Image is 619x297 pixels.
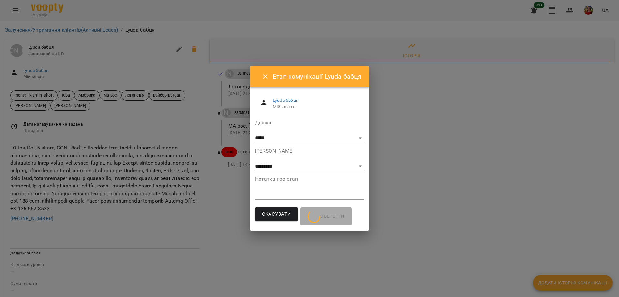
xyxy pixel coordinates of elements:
h6: Етап комунікації Lyuda бабця [273,72,361,81]
label: [PERSON_NAME] [255,148,364,154]
label: Дошка [255,120,364,125]
a: Lyuda бабця [273,98,299,103]
button: Скасувати [255,207,298,221]
span: Мій клієнт [273,104,359,110]
span: Скасувати [262,210,291,218]
label: Нотатка про етап [255,177,364,182]
button: Close [258,69,273,84]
